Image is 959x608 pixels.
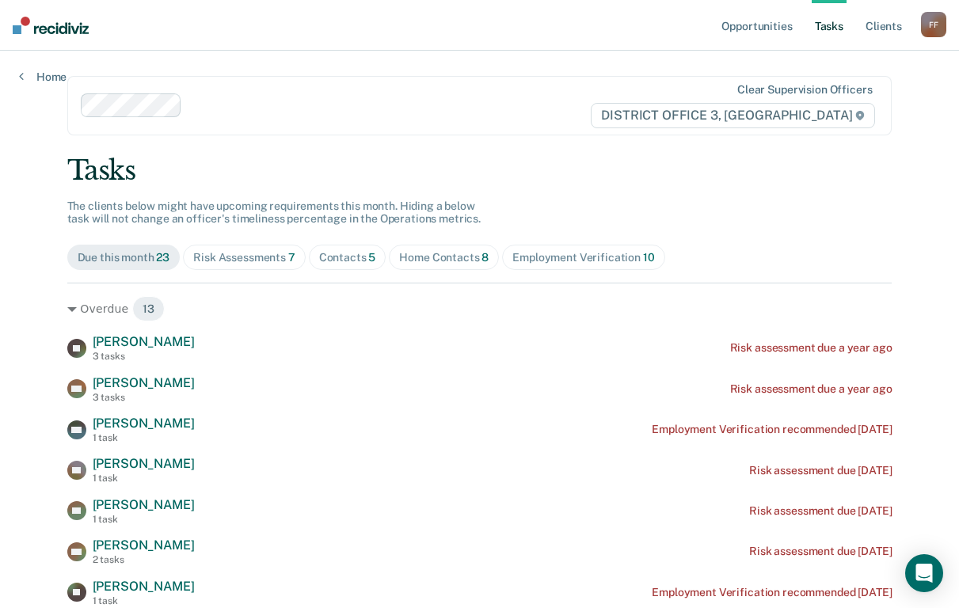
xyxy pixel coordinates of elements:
span: [PERSON_NAME] [93,497,195,512]
span: 5 [368,251,375,264]
div: Due this month [78,251,170,264]
div: Employment Verification [512,251,654,264]
div: Home Contacts [399,251,489,264]
span: 10 [643,251,655,264]
span: [PERSON_NAME] [93,579,195,594]
div: Employment Verification recommended [DATE] [652,586,892,599]
div: Risk Assessments [193,251,295,264]
span: The clients below might have upcoming requirements this month. Hiding a below task will not chang... [67,199,481,226]
span: 13 [132,296,165,321]
div: Risk assessment due [DATE] [749,545,892,558]
div: F F [921,12,946,37]
div: 1 task [93,514,195,525]
div: Risk assessment due [DATE] [749,464,892,477]
div: Overdue 13 [67,296,892,321]
span: DISTRICT OFFICE 3, [GEOGRAPHIC_DATA] [591,103,875,128]
span: [PERSON_NAME] [93,334,195,349]
div: Risk assessment due a year ago [730,382,892,396]
div: Contacts [319,251,376,264]
div: Risk assessment due a year ago [730,341,892,355]
span: [PERSON_NAME] [93,416,195,431]
span: 8 [481,251,489,264]
div: 1 task [93,473,195,484]
div: 2 tasks [93,554,195,565]
span: [PERSON_NAME] [93,538,195,553]
div: Employment Verification recommended [DATE] [652,423,892,436]
span: [PERSON_NAME] [93,375,195,390]
div: Open Intercom Messenger [905,554,943,592]
div: 1 task [93,432,195,443]
span: 23 [156,251,169,264]
div: 3 tasks [93,392,195,403]
div: Risk assessment due [DATE] [749,504,892,518]
a: Home [19,70,67,84]
div: 3 tasks [93,351,195,362]
div: Tasks [67,154,892,187]
div: 1 task [93,595,195,606]
span: [PERSON_NAME] [93,456,195,471]
button: FF [921,12,946,37]
div: Clear supervision officers [737,83,872,97]
span: 7 [288,251,295,264]
img: Recidiviz [13,17,89,34]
